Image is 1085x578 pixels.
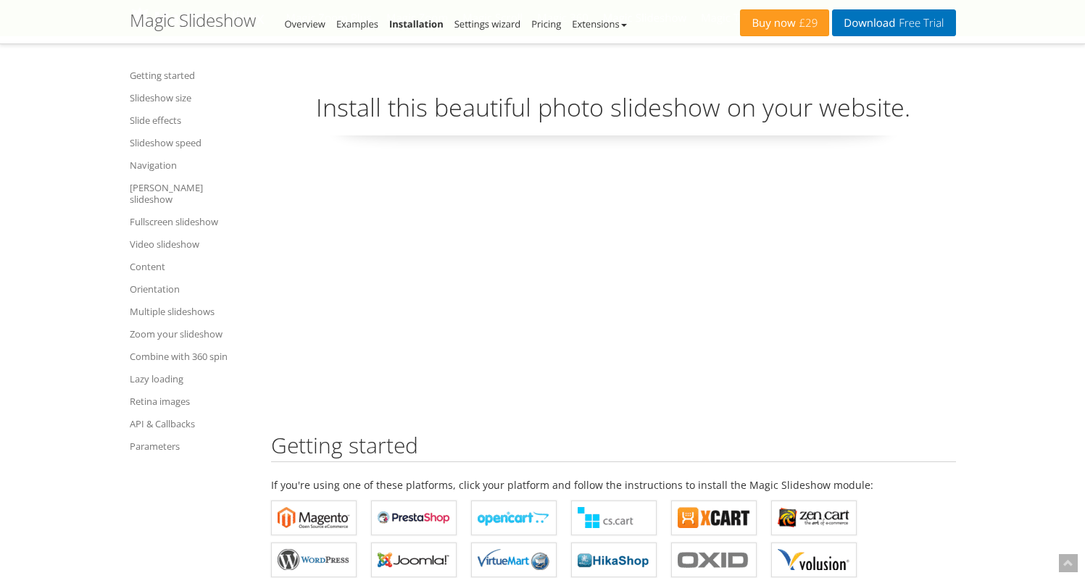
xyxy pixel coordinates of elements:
[130,437,253,455] a: Parameters
[671,543,757,577] a: Magic Slideshow for OXID
[478,507,550,529] b: Magic Slideshow for OpenCart
[278,549,350,571] b: Magic Slideshow for WordPress
[336,17,378,30] a: Examples
[130,156,253,174] a: Navigation
[454,17,521,30] a: Settings wizard
[678,507,750,529] b: Magic Slideshow for X-Cart
[130,370,253,388] a: Lazy loading
[531,17,561,30] a: Pricing
[271,477,956,493] p: If you're using one of these platforms, click your platform and follow the instructions to instal...
[130,415,253,432] a: API & Callbacks
[271,500,357,535] a: Magic Slideshow for Magento
[130,393,253,410] a: Retina images
[130,112,253,129] a: Slide effects
[130,179,253,208] a: [PERSON_NAME] slideshow
[471,500,557,535] a: Magic Slideshow for OpenCart
[771,500,857,535] a: Magic Slideshow for Zen Cart
[571,543,657,577] a: Magic Slideshow for HikaShop
[740,9,829,36] a: Buy now£29
[130,89,253,106] a: Slideshow size
[578,549,650,571] b: Magic Slideshow for HikaShop
[796,17,818,29] span: £29
[278,507,350,529] b: Magic Slideshow for Magento
[832,9,955,36] a: DownloadFree Trial
[130,67,253,84] a: Getting started
[678,549,750,571] b: Magic Slideshow for OXID
[378,549,450,571] b: Magic Slideshow for Joomla
[389,17,444,30] a: Installation
[371,543,457,577] a: Magic Slideshow for Joomla
[271,433,956,462] h2: Getting started
[130,280,253,298] a: Orientation
[895,17,944,29] span: Free Trial
[285,17,325,30] a: Overview
[130,325,253,343] a: Zoom your slideshow
[130,11,256,30] h1: Magic Slideshow
[578,507,650,529] b: Magic Slideshow for CS-Cart
[371,500,457,535] a: Magic Slideshow for PrestaShop
[271,91,956,136] p: Install this beautiful photo slideshow on your website.
[478,549,550,571] b: Magic Slideshow for VirtueMart
[378,507,450,529] b: Magic Slideshow for PrestaShop
[572,17,626,30] a: Extensions
[671,500,757,535] a: Magic Slideshow for X-Cart
[778,549,850,571] b: Magic Slideshow for Volusion
[130,134,253,151] a: Slideshow speed
[571,500,657,535] a: Magic Slideshow for CS-Cart
[471,543,557,577] a: Magic Slideshow for VirtueMart
[130,258,253,275] a: Content
[130,235,253,253] a: Video slideshow
[778,507,850,529] b: Magic Slideshow for Zen Cart
[130,348,253,365] a: Combine with 360 spin
[771,543,857,577] a: Magic Slideshow for Volusion
[130,303,253,320] a: Multiple slideshows
[271,543,357,577] a: Magic Slideshow for WordPress
[130,213,253,230] a: Fullscreen slideshow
